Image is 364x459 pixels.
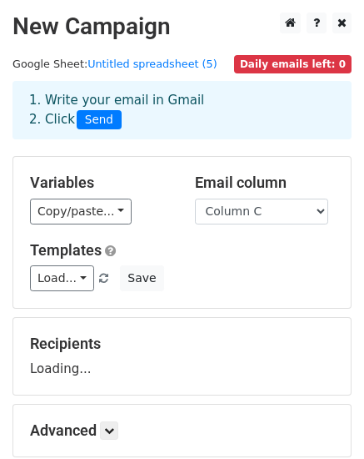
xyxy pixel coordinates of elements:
[12,13,352,41] h2: New Campaign
[30,174,170,192] h5: Variables
[87,58,217,70] a: Untitled spreadsheet (5)
[17,91,347,129] div: 1. Write your email in Gmail 2. Click
[30,199,132,224] a: Copy/paste...
[195,174,335,192] h5: Email column
[30,335,334,378] div: Loading...
[30,335,334,353] h5: Recipients
[120,265,163,291] button: Save
[234,58,352,70] a: Daily emails left: 0
[12,58,217,70] small: Google Sheet:
[30,265,94,291] a: Load...
[77,110,122,130] span: Send
[234,55,352,73] span: Daily emails left: 0
[30,241,102,259] a: Templates
[30,421,334,440] h5: Advanced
